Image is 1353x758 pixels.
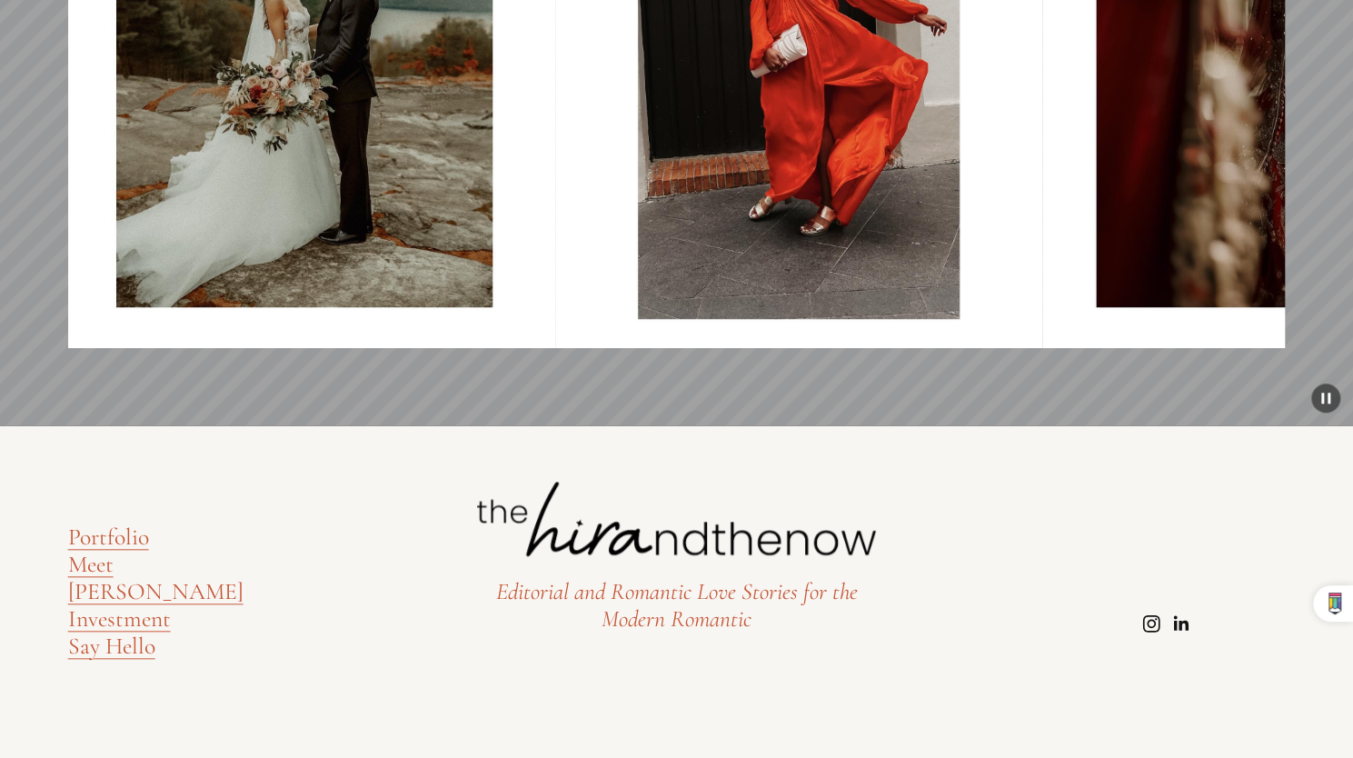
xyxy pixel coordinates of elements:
a: Investment [68,605,171,633]
button: Pause Background [1311,384,1340,413]
a: Say Hello [68,633,155,660]
em: Editorial and Romantic Love Stories for the Modern Romantic [496,577,863,633]
a: Meet [PERSON_NAME] [68,551,244,605]
a: Instagram [1142,614,1160,633]
a: Portfolio [68,524,149,551]
a: LinkedIn [1171,614,1189,633]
